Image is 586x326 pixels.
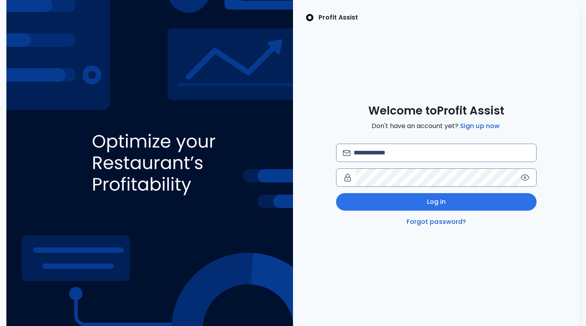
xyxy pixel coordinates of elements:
a: Sign up now [458,121,501,131]
a: Forgot password? [405,217,468,227]
span: Don't have an account yet? [372,121,501,131]
img: SpotOn Logo [306,13,314,22]
span: Log in [427,197,446,207]
span: Welcome to Profit Assist [368,104,504,118]
p: Profit Assist [319,13,358,22]
button: Log in [336,193,537,211]
img: email [343,150,350,156]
